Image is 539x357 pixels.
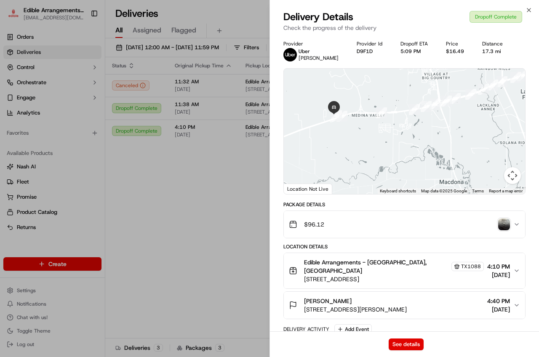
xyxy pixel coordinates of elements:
span: [DATE] [487,271,510,279]
div: $16.49 [446,48,469,55]
img: Google [286,183,314,194]
div: 17 [517,70,528,81]
div: 💻 [71,123,78,130]
img: photo_proof_of_delivery image [498,218,510,230]
span: [PERSON_NAME] [304,297,352,305]
div: Dropoff ETA [400,40,432,47]
span: [STREET_ADDRESS] [304,275,484,283]
div: 23 [450,93,461,104]
p: Welcome 👋 [8,34,153,47]
div: 21 [478,84,489,95]
div: 27 [409,104,420,115]
span: Map data ©2025 Google [421,189,467,193]
a: Report a map error [489,189,523,193]
img: 1736555255976-a54dd68f-1ca7-489b-9aae-adbdc363a1c4 [8,80,24,96]
span: TX1088 [461,263,481,270]
a: Open this area in Google Maps (opens a new window) [286,183,314,194]
div: 25 [430,99,440,109]
div: Delivery Activity [283,326,329,333]
button: Add Event [334,324,372,334]
div: 📗 [8,123,15,130]
button: $96.12photo_proof_of_delivery image [284,211,525,238]
a: 💻API Documentation [68,119,139,134]
p: Uber [299,48,339,55]
div: 18 [510,72,521,83]
span: [PERSON_NAME] [299,55,339,61]
div: 22 [465,89,476,100]
div: Provider [283,40,343,47]
img: Nash [8,8,25,25]
a: Powered byPylon [59,142,102,149]
div: We're available if you need us! [29,89,107,96]
span: Knowledge Base [17,122,64,131]
span: [DATE] [487,305,510,314]
span: Pylon [84,143,102,149]
span: API Documentation [80,122,135,131]
button: Edible Arrangements - [GEOGRAPHIC_DATA], [GEOGRAPHIC_DATA]TX1088[STREET_ADDRESS]4:10 PM[DATE] [284,253,525,288]
input: Got a question? Start typing here... [22,54,152,63]
div: Provider Id [357,40,387,47]
div: 24 [441,96,452,107]
div: 30 [331,110,342,121]
button: Keyboard shortcuts [380,188,416,194]
div: Location Not Live [284,184,332,194]
div: 19 [496,76,507,87]
div: Distance [482,40,507,47]
p: Check the progress of the delivery [283,24,526,32]
button: [PERSON_NAME][STREET_ADDRESS][PERSON_NAME]4:40 PM[DATE] [284,292,525,319]
img: uber-new-logo.jpeg [283,48,297,61]
div: 17.3 mi [482,48,507,55]
div: 29 [336,111,347,122]
button: D9F1D [357,48,373,55]
span: Delivery Details [283,10,353,24]
div: 20 [487,80,498,91]
div: 26 [421,101,432,112]
span: $96.12 [304,220,324,229]
span: [STREET_ADDRESS][PERSON_NAME] [304,305,407,314]
span: 4:40 PM [487,297,510,305]
div: 28 [376,107,387,118]
a: 📗Knowledge Base [5,119,68,134]
div: Start new chat [29,80,138,89]
div: Price [446,40,469,47]
button: Map camera controls [504,167,521,184]
div: Location Details [283,243,526,250]
div: 5:09 PM [400,48,432,55]
button: Start new chat [143,83,153,93]
span: 4:10 PM [487,262,510,271]
div: Package Details [283,201,526,208]
button: See details [389,338,424,350]
span: Edible Arrangements - [GEOGRAPHIC_DATA], [GEOGRAPHIC_DATA] [304,258,450,275]
a: Terms (opens in new tab) [472,189,484,193]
